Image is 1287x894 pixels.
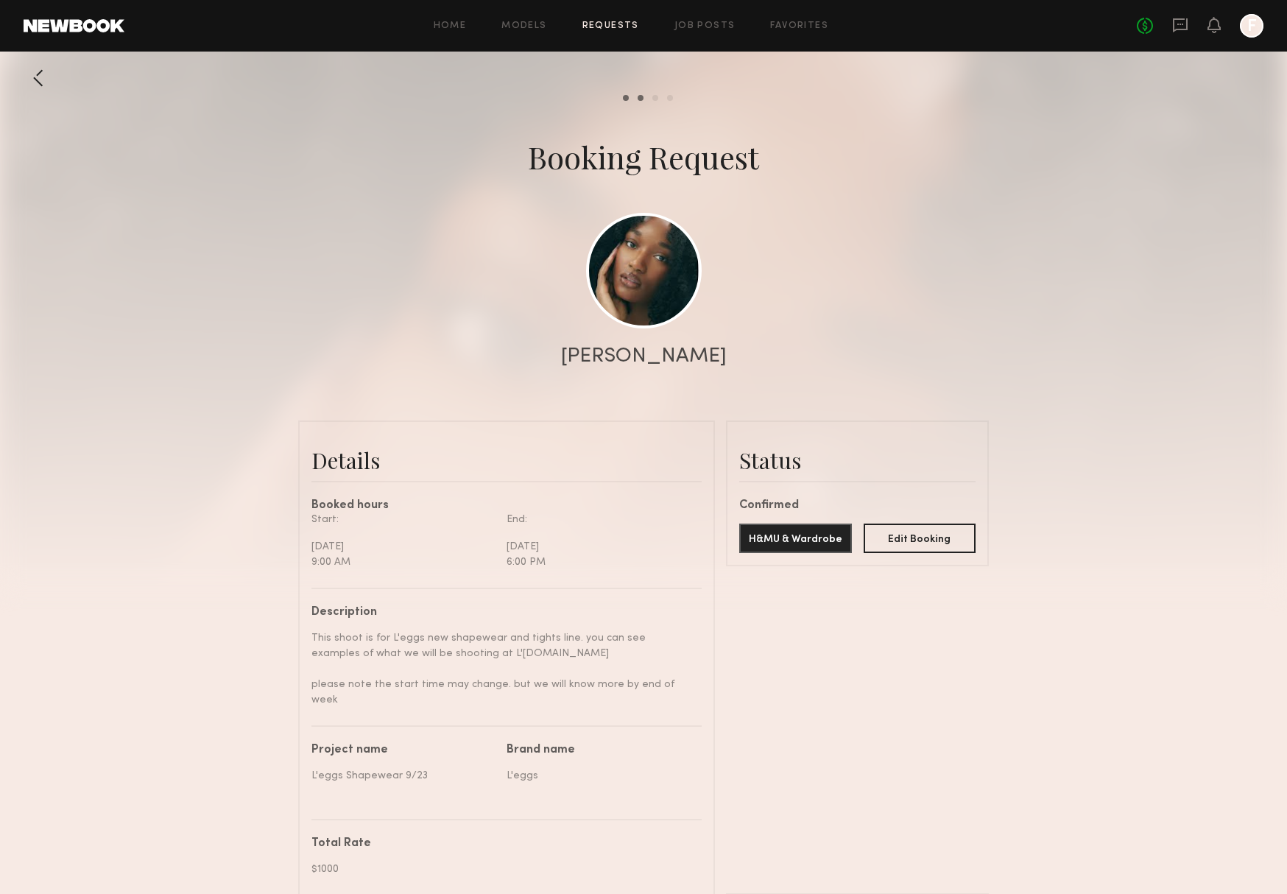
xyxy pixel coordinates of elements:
[311,768,496,784] div: L'eggs Shapewear 9/23
[311,745,496,756] div: Project name
[311,630,691,708] div: This shoot is for L'eggs new shapewear and tights line. you can see examples of what we will be s...
[739,524,852,553] button: H&MU & Wardrobe
[311,862,691,877] div: $1000
[507,768,691,784] div: L'eggs
[501,21,546,31] a: Models
[770,21,828,31] a: Favorites
[1240,14,1263,38] a: F
[311,607,691,619] div: Description
[311,555,496,570] div: 9:00 AM
[311,838,691,850] div: Total Rate
[507,512,691,527] div: End:
[434,21,467,31] a: Home
[507,539,691,555] div: [DATE]
[739,500,976,512] div: Confirmed
[311,500,702,512] div: Booked hours
[561,346,727,367] div: [PERSON_NAME]
[311,512,496,527] div: Start:
[739,446,976,475] div: Status
[528,136,759,177] div: Booking Request
[507,745,691,756] div: Brand name
[507,555,691,570] div: 6:00 PM
[311,446,702,475] div: Details
[311,539,496,555] div: [DATE]
[674,21,736,31] a: Job Posts
[864,524,976,553] button: Edit Booking
[582,21,639,31] a: Requests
